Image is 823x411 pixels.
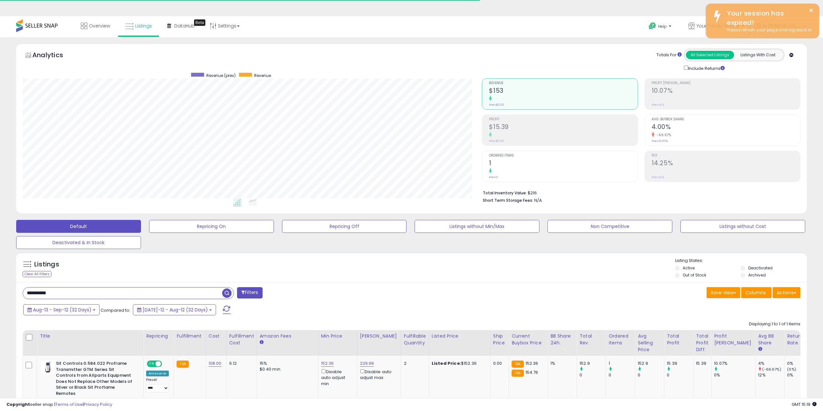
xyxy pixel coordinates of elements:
[787,372,813,378] div: 0%
[579,361,606,366] div: 152.9
[667,361,693,366] div: 15.39
[722,9,814,27] div: Your session has expired!
[489,81,637,85] span: Revenue
[655,133,671,137] small: -66.67%
[135,23,152,29] span: Listings
[489,154,637,157] span: Ordered Items
[101,307,130,313] span: Compared to:
[489,87,637,96] h2: $153
[404,333,426,346] div: Fulfillable Quantity
[758,346,762,352] small: Avg BB Share.
[714,372,755,378] div: 0%
[32,50,76,61] h5: Analytics
[696,361,706,366] div: 15.39
[162,16,200,36] a: DataHub
[483,190,527,196] b: Total Inventory Value:
[609,372,635,378] div: 0
[707,287,740,298] button: Save View
[638,361,664,366] div: 152.9
[758,361,784,366] div: 4%
[658,24,667,29] span: Help
[432,360,461,366] b: Listed Price:
[652,87,800,96] h2: 10.07%
[648,22,656,30] i: Get Help
[237,287,262,298] button: Filters
[683,272,706,278] label: Out of Stock
[609,333,632,346] div: Ordered Items
[525,369,538,375] span: 154.76
[652,118,800,121] span: Avg. Buybox Share
[40,333,141,340] div: Title
[758,372,784,378] div: 12%
[579,372,606,378] div: 0
[652,154,800,157] span: ROI
[177,333,203,340] div: Fulfillment
[321,368,352,387] div: Disable auto adjust min
[254,73,271,78] span: Revenue
[652,175,664,179] small: Prev: N/A
[652,81,800,85] span: Profit [PERSON_NAME]
[260,340,264,345] small: Amazon Fees.
[34,260,59,269] h5: Listings
[686,51,734,59] button: All Selected Listings
[489,175,498,179] small: Prev: 0
[667,333,690,346] div: Total Profit
[758,333,782,346] div: Avg BB Share
[209,333,224,340] div: Cost
[696,333,709,353] div: Total Profit Diff.
[6,402,112,408] div: seller snap | |
[683,265,695,271] label: Active
[432,333,488,340] div: Listed Price
[493,333,506,346] div: Ship Price
[205,16,244,36] a: Settings
[534,197,542,203] span: N/A
[550,361,572,366] div: 1%
[415,220,539,233] button: Listings without Min/Max
[748,265,773,271] label: Deactivated
[146,371,169,376] div: Amazon AI
[147,361,156,367] span: ON
[143,307,208,313] span: [DATE]-12 - Aug-12 (32 Days)
[161,361,171,367] span: OFF
[512,333,545,346] div: Current Buybox Price
[656,52,682,58] div: Totals For
[483,189,796,196] li: $216
[404,361,424,366] div: 2
[120,16,157,36] a: Listings
[652,159,800,168] h2: 14.25%
[749,321,800,327] div: Displaying 1 to 1 of 1 items
[84,401,112,407] a: Privacy Policy
[680,220,805,233] button: Listings without Cost
[741,287,772,298] button: Columns
[609,361,635,366] div: 1
[260,361,313,366] div: 15%
[579,333,603,346] div: Total Rev.
[229,361,252,366] div: 6.12
[146,378,169,392] div: Preset:
[149,220,274,233] button: Repricing On
[652,123,800,132] h2: 4.00%
[194,19,205,26] div: Tooltip anchor
[722,27,814,33] div: Please refresh your page and log back in
[41,361,54,373] img: 31KxL2IlmUL._SL40_.jpg
[734,51,782,59] button: Listings With Cost
[260,366,313,372] div: $0.40 min
[652,139,668,143] small: Prev: 12.00%
[773,287,800,298] button: Actions
[762,367,781,372] small: (-66.67%)
[787,367,796,372] small: (0%)
[55,401,83,407] a: Terms of Use
[89,23,110,29] span: Overview
[792,401,817,407] span: 2025-09-14 15:19 GMT
[16,236,141,249] button: Deactivated & In Stock
[489,118,637,121] span: Profit
[76,16,115,36] a: Overview
[489,103,504,107] small: Prev: $0.00
[550,333,574,346] div: BB Share 24h.
[489,139,504,143] small: Prev: $0.00
[56,361,135,398] b: Sit Controls 0.584.022 Proflame Transmitter GTM Series Sit Controls from Allparts Equipment Does ...
[282,220,407,233] button: Repricing Off
[321,333,354,340] div: Min Price
[748,272,766,278] label: Archived
[787,333,811,346] div: Return Rate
